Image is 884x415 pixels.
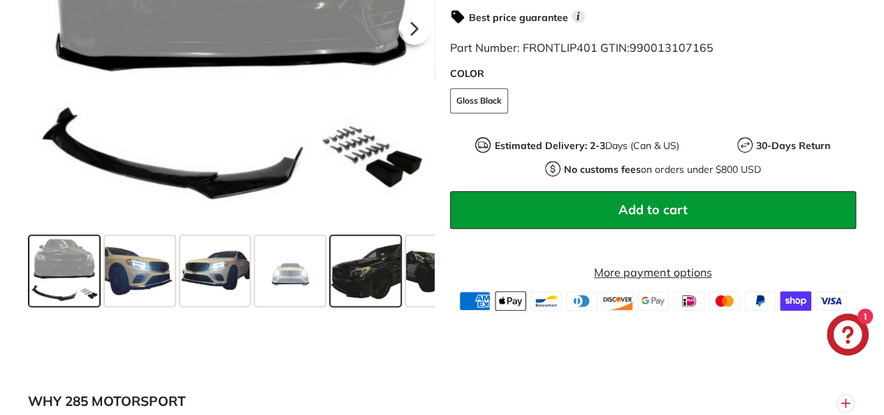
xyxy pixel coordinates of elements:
span: 990013107165 [630,41,713,55]
a: More payment options [450,264,857,281]
strong: No customs fees [564,163,641,176]
img: ideal [673,291,704,311]
span: Part Number: FRONTLIP401 GTIN: [450,41,713,55]
img: diners_club [566,291,597,311]
img: master [709,291,740,311]
img: google_pay [637,291,669,311]
img: bancontact [530,291,562,311]
img: shopify_pay [780,291,811,311]
span: i [572,10,585,23]
p: Days (Can & US) [494,139,679,153]
img: apple_pay [495,291,526,311]
strong: Best price guarantee [469,11,568,24]
label: COLOR [450,66,857,81]
button: Add to cart [450,191,857,229]
span: Add to cart [618,202,688,218]
img: american_express [459,291,491,311]
img: discover [602,291,633,311]
strong: 30-Days Return [756,139,830,152]
img: paypal [744,291,776,311]
img: visa [816,291,847,311]
strong: Estimated Delivery: 2-3 [494,139,604,152]
p: on orders under $800 USD [564,162,760,177]
inbox-online-store-chat: Shopify online store chat [823,314,873,359]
